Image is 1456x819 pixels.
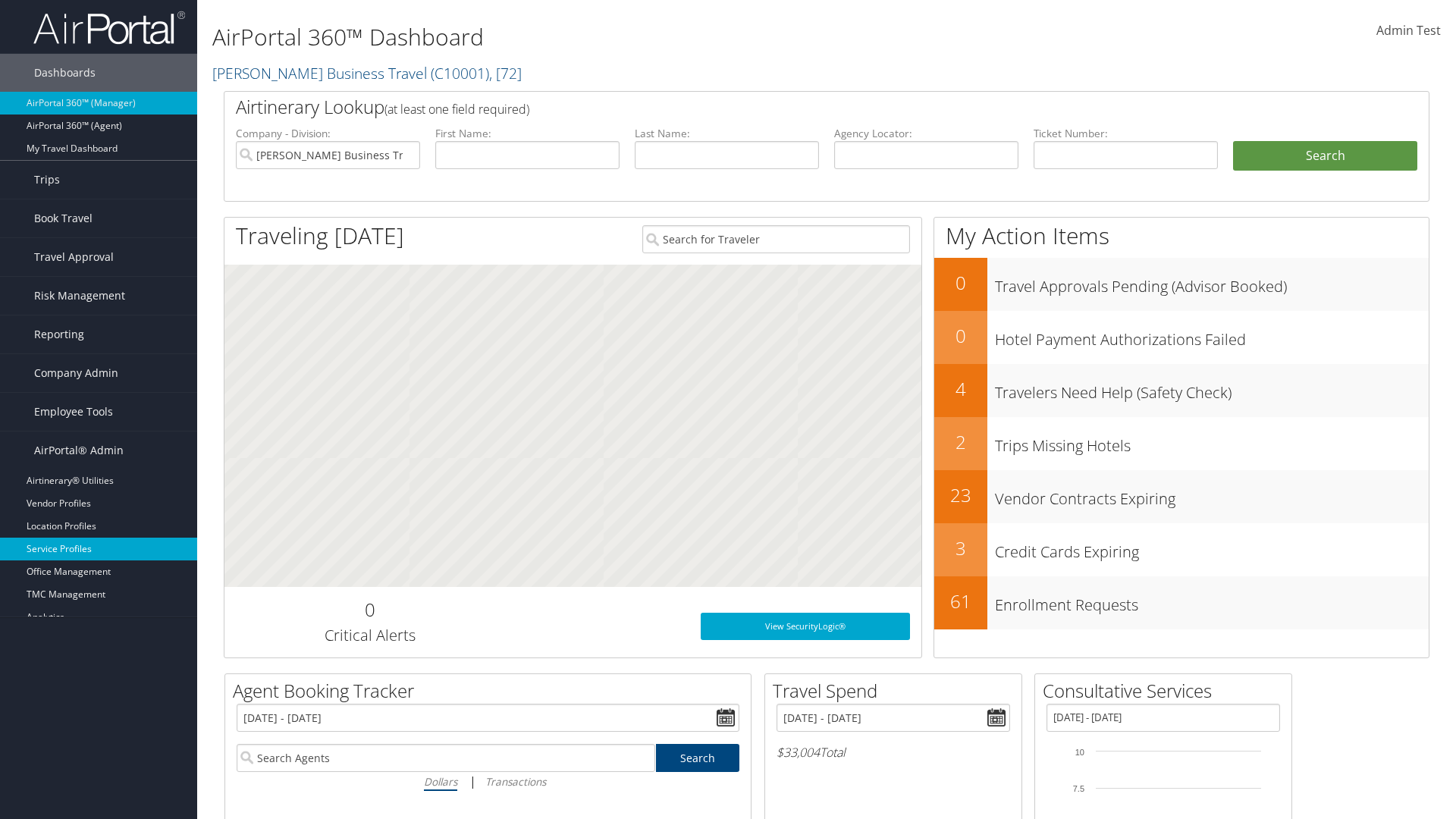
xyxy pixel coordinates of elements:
button: Search [1233,141,1417,171]
h3: Trips Missing Hotels [995,428,1429,457]
a: 23Vendor Contracts Expiring [934,470,1429,523]
a: 2Trips Missing Hotels [934,417,1429,470]
input: Search for Traveler [642,225,910,253]
label: Agency Locator: [834,126,1018,141]
i: Dollars [424,774,457,789]
span: Dashboards [34,54,96,92]
a: 61Enrollment Requests [934,576,1429,629]
label: Last Name: [635,126,819,141]
h6: Total [777,744,1010,761]
h1: AirPortal 360™ Dashboard [212,21,1031,53]
img: airportal-logo.png [33,10,185,45]
span: Reporting [34,315,84,353]
h3: Credit Cards Expiring [995,534,1429,563]
a: Search [656,744,740,772]
h2: 0 [236,597,504,623]
span: ( C10001 ) [431,63,489,83]
h3: Travelers Need Help (Safety Check) [995,375,1429,403]
a: 4Travelers Need Help (Safety Check) [934,364,1429,417]
span: , [ 72 ] [489,63,522,83]
a: 3Credit Cards Expiring [934,523,1429,576]
h2: Travel Spend [773,678,1021,704]
span: Risk Management [34,277,125,315]
a: Admin Test [1376,8,1441,55]
a: 0Travel Approvals Pending (Advisor Booked) [934,258,1429,311]
h3: Travel Approvals Pending (Advisor Booked) [995,268,1429,297]
h3: Critical Alerts [236,625,504,646]
h3: Vendor Contracts Expiring [995,481,1429,510]
label: Ticket Number: [1034,126,1218,141]
a: [PERSON_NAME] Business Travel [212,63,522,83]
h1: My Action Items [934,220,1429,252]
span: AirPortal® Admin [34,431,124,469]
tspan: 7.5 [1073,784,1084,793]
h2: Consultative Services [1043,678,1291,704]
a: View SecurityLogic® [701,613,910,640]
a: 0Hotel Payment Authorizations Failed [934,311,1429,364]
span: $33,004 [777,744,820,761]
h2: Agent Booking Tracker [233,678,751,704]
h2: 23 [934,482,987,508]
h1: Traveling [DATE] [236,220,404,252]
span: Trips [34,161,60,199]
label: Company - Division: [236,126,420,141]
div: | [237,772,739,791]
h3: Hotel Payment Authorizations Failed [995,322,1429,350]
h2: 0 [934,323,987,349]
h2: 3 [934,535,987,561]
span: Admin Test [1376,22,1441,39]
span: Travel Approval [34,238,114,276]
tspan: 10 [1075,748,1084,757]
span: Book Travel [34,199,93,237]
h2: 2 [934,429,987,455]
i: Transactions [485,774,546,789]
h2: 61 [934,588,987,614]
span: Company Admin [34,354,118,392]
h2: Airtinerary Lookup [236,94,1317,120]
span: (at least one field required) [384,101,529,118]
h2: 4 [934,376,987,402]
label: First Name: [435,126,620,141]
h3: Enrollment Requests [995,587,1429,616]
input: Search Agents [237,744,655,772]
h2: 0 [934,270,987,296]
span: Employee Tools [34,393,113,431]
